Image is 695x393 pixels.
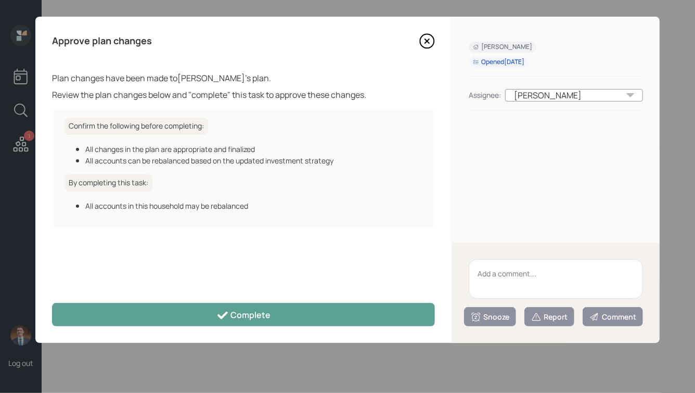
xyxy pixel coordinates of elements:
[52,303,435,326] button: Complete
[583,307,643,326] button: Comment
[464,307,516,326] button: Snooze
[473,58,524,67] div: Opened [DATE]
[85,200,422,211] div: All accounts in this household may be rebalanced
[85,155,422,166] div: All accounts can be rebalanced based on the updated investment strategy
[589,312,636,322] div: Comment
[52,35,152,47] h4: Approve plan changes
[216,309,271,322] div: Complete
[85,144,422,155] div: All changes in the plan are appropriate and finalized
[52,88,435,101] div: Review the plan changes below and "complete" this task to approve these changes.
[469,90,501,100] div: Assignee:
[471,312,509,322] div: Snooze
[524,307,574,326] button: Report
[531,312,568,322] div: Report
[473,43,532,52] div: [PERSON_NAME]
[505,89,643,102] div: [PERSON_NAME]
[65,118,208,135] h6: Confirm the following before completing:
[65,174,152,192] h6: By completing this task:
[52,72,435,84] div: Plan changes have been made to [PERSON_NAME] 's plan.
